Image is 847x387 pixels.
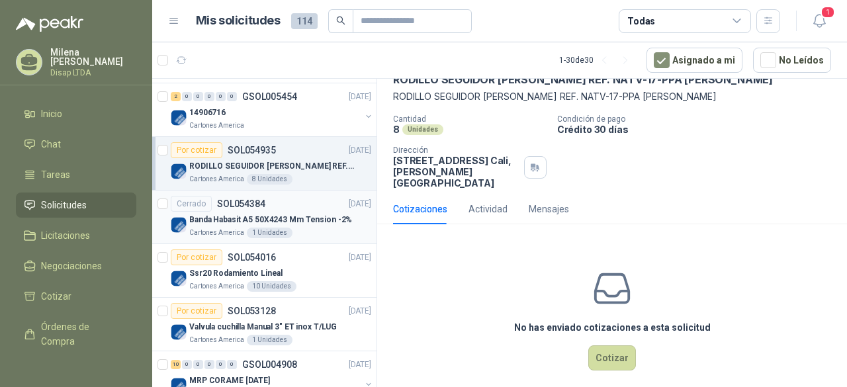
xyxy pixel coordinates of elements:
span: search [336,16,345,25]
p: Banda Habasit A5 50X4243 Mm Tension -2% [189,214,352,226]
p: [DATE] [349,251,371,264]
div: 0 [204,360,214,369]
p: SOL054384 [217,199,265,208]
p: Condición de pago [557,114,842,124]
a: Chat [16,132,136,157]
div: 0 [227,360,237,369]
p: Crédito 30 días [557,124,842,135]
button: 1 [807,9,831,33]
a: Licitaciones [16,223,136,248]
button: Asignado a mi [646,48,742,73]
h1: Mis solicitudes [196,11,281,30]
p: Disap LTDA [50,69,136,77]
p: RODILLO SEGUIDOR [PERSON_NAME] REF. NATV-17-PPA [PERSON_NAME] [393,73,773,87]
div: Por cotizar [171,249,222,265]
span: Tareas [41,167,70,182]
p: SOL054935 [228,146,276,155]
div: Todas [627,14,655,28]
p: 8 [393,124,400,135]
p: [DATE] [349,198,371,210]
span: Órdenes de Compra [41,320,124,349]
div: 0 [182,360,192,369]
img: Company Logo [171,217,187,233]
div: 1 Unidades [247,228,292,238]
img: Logo peakr [16,16,83,32]
div: 1 Unidades [247,335,292,345]
div: 10 Unidades [247,281,296,292]
button: No Leídos [753,48,831,73]
div: 1 - 30 de 30 [559,50,636,71]
p: RODILLO SEGUIDOR [PERSON_NAME] REF. NATV-17-PPA [PERSON_NAME] [189,160,354,173]
img: Company Logo [171,110,187,126]
span: Inicio [41,107,62,121]
span: Chat [41,137,61,151]
p: Valvula cuchilla Manual 3" ET inox T/LUG [189,321,337,333]
h3: No has enviado cotizaciones a esta solicitud [514,320,711,335]
div: 0 [227,92,237,101]
p: Cartones America [189,174,244,185]
div: Unidades [402,124,443,135]
div: Cerrado [171,196,212,212]
p: [DATE] [349,359,371,371]
img: Company Logo [171,271,187,286]
p: [DATE] [349,144,371,157]
p: GSOL004908 [242,360,297,369]
p: Cartones America [189,228,244,238]
a: Inicio [16,101,136,126]
span: 1 [821,6,835,19]
a: Órdenes de Compra [16,314,136,354]
p: Milena [PERSON_NAME] [50,48,136,66]
p: [STREET_ADDRESS] Cali , [PERSON_NAME][GEOGRAPHIC_DATA] [393,155,519,189]
img: Company Logo [171,324,187,340]
p: RODILLO SEGUIDOR [PERSON_NAME] REF. NATV-17-PPA [PERSON_NAME] [393,89,831,104]
div: Cotizaciones [393,202,447,216]
div: Actividad [468,202,508,216]
p: Cantidad [393,114,547,124]
p: Cartones America [189,120,244,131]
div: 0 [216,360,226,369]
p: [DATE] [349,91,371,103]
span: Licitaciones [41,228,90,243]
img: Company Logo [171,163,187,179]
p: [DATE] [349,305,371,318]
p: Ssr20 Rodamiento Lineal [189,267,283,280]
button: Cotizar [588,345,636,370]
div: 0 [216,92,226,101]
a: 2 0 0 0 0 0 GSOL005454[DATE] Company Logo14906716Cartones America [171,89,374,131]
span: Solicitudes [41,198,87,212]
span: 114 [291,13,318,29]
span: Cotizar [41,289,71,304]
a: Por cotizarSOL053128[DATE] Company LogoValvula cuchilla Manual 3" ET inox T/LUGCartones America1 ... [152,298,377,351]
p: MRP CORAME [DATE] [189,374,270,387]
p: Cartones America [189,335,244,345]
a: Negociaciones [16,253,136,279]
a: CerradoSOL054384[DATE] Company LogoBanda Habasit A5 50X4243 Mm Tension -2%Cartones America1 Unidades [152,191,377,244]
a: Cotizar [16,284,136,309]
div: Por cotizar [171,303,222,319]
div: 0 [193,92,203,101]
div: 8 Unidades [247,174,292,185]
span: Negociaciones [41,259,102,273]
p: SOL053128 [228,306,276,316]
div: Por cotizar [171,142,222,158]
a: Tareas [16,162,136,187]
p: SOL054016 [228,253,276,262]
p: 14906716 [189,107,226,119]
p: Dirección [393,146,519,155]
div: 0 [193,360,203,369]
a: Por cotizarSOL054016[DATE] Company LogoSsr20 Rodamiento LinealCartones America10 Unidades [152,244,377,298]
div: Mensajes [529,202,569,216]
p: GSOL005454 [242,92,297,101]
div: 10 [171,360,181,369]
div: 0 [204,92,214,101]
div: 0 [182,92,192,101]
div: 2 [171,92,181,101]
a: Solicitudes [16,193,136,218]
p: Cartones America [189,281,244,292]
a: Por cotizarSOL054935[DATE] Company LogoRODILLO SEGUIDOR [PERSON_NAME] REF. NATV-17-PPA [PERSON_NA... [152,137,377,191]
